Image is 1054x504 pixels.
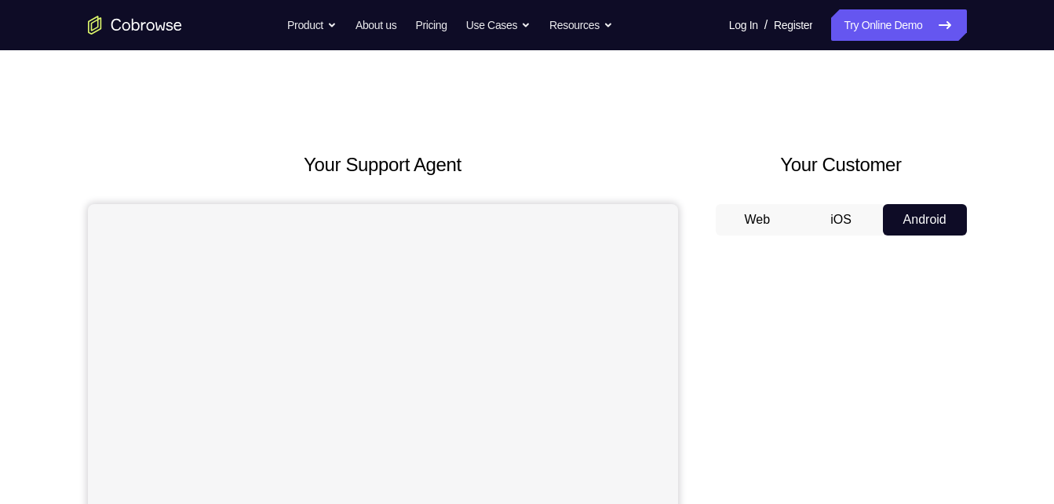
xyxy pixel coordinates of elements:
a: Pricing [415,9,447,41]
a: Go to the home page [88,16,182,35]
span: / [764,16,768,35]
a: Log In [729,9,758,41]
button: Product [287,9,337,41]
h2: Your Support Agent [88,151,678,179]
a: About us [356,9,396,41]
a: Try Online Demo [831,9,966,41]
a: Register [774,9,812,41]
button: Web [716,204,800,236]
button: Use Cases [466,9,531,41]
button: Android [883,204,967,236]
h2: Your Customer [716,151,967,179]
button: iOS [799,204,883,236]
button: Resources [549,9,613,41]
